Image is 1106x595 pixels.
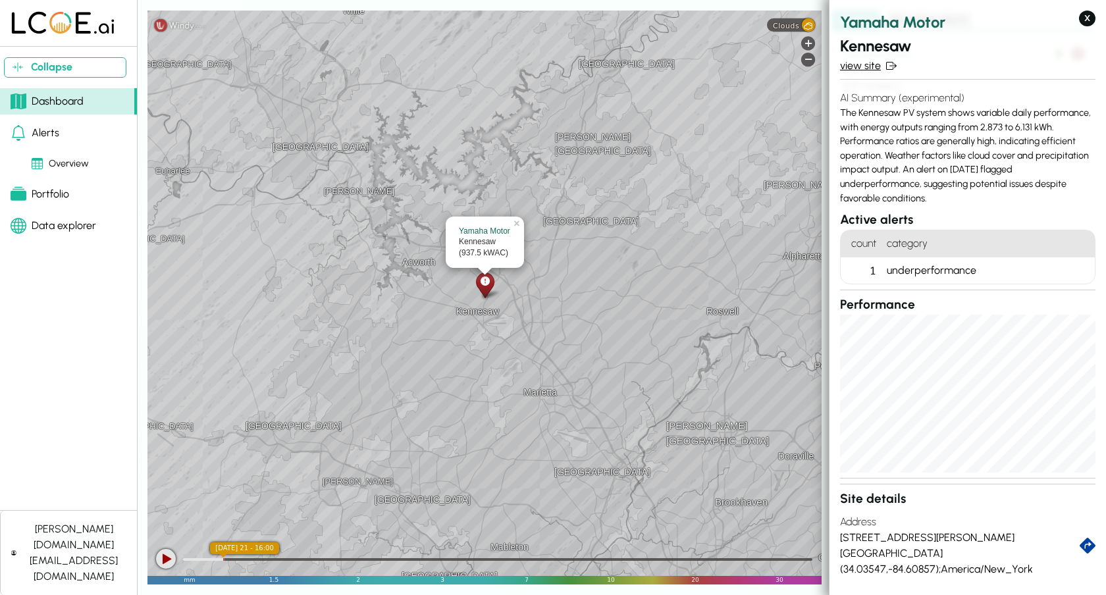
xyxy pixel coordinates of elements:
a: view site [840,58,1095,74]
h4: category [882,230,1095,257]
div: [DATE] 21 - 16:00 [210,542,279,554]
div: Data explorer [11,218,96,234]
h4: count [841,230,882,257]
div: Alerts [11,125,59,141]
h2: Kennesaw [840,34,1095,58]
h4: Address [840,509,1095,530]
div: Kennesaw [473,270,496,299]
div: (937.5 kWAC) [459,247,511,259]
div: underperformance [882,257,1095,284]
div: Kennesaw [459,236,511,247]
a: × [512,217,524,226]
h3: Performance [840,296,1095,315]
h3: Site details [840,490,1095,509]
div: 1 [841,257,882,284]
button: X [1079,11,1095,26]
div: Yamaha Motor [459,226,511,237]
div: Dashboard [11,93,84,109]
div: Zoom in [801,36,815,50]
div: local time [210,542,279,554]
div: ( 34.03547 , -84.60857 ); America/New_York [840,561,1095,577]
div: The Kennesaw PV system shows variable daily performance, with energy outputs ranging from 2,873 t... [840,85,1095,211]
div: [PERSON_NAME][DOMAIN_NAME][EMAIL_ADDRESS][DOMAIN_NAME] [22,521,126,584]
a: directions [1080,538,1095,554]
h4: AI Summary (experimental) [840,90,1095,106]
div: Overview [32,157,89,171]
span: Clouds [773,21,799,30]
h2: Yamaha Motor [840,11,1095,34]
div: Portfolio [11,186,69,202]
div: [STREET_ADDRESS][PERSON_NAME] [GEOGRAPHIC_DATA] [840,530,1080,561]
h3: Active alerts [840,211,1095,230]
div: Zoom out [801,53,815,66]
button: Collapse [4,57,126,78]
